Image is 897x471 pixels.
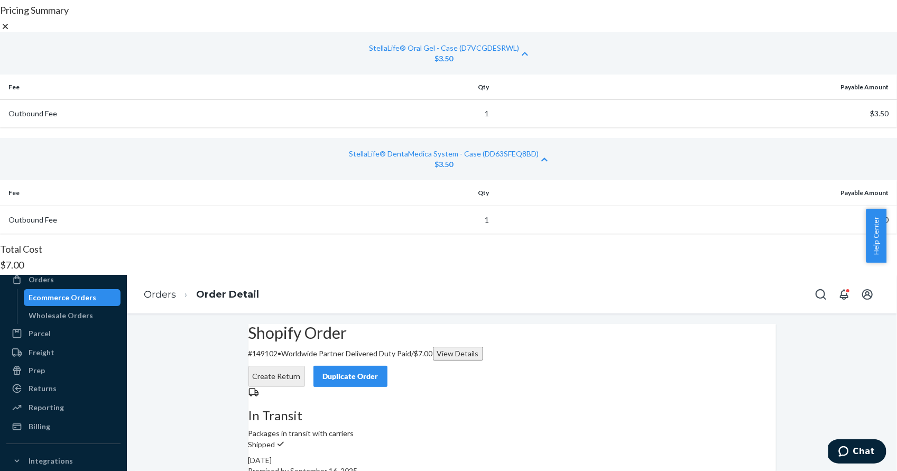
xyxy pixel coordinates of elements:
[369,53,519,64] div: $3.50
[25,7,47,17] span: Chat
[493,180,897,206] th: Payable Amount
[314,206,493,234] td: 1
[314,75,493,100] th: Qty
[493,75,897,100] th: Payable Amount
[314,180,493,206] th: Qty
[349,159,539,170] div: $3.50
[493,206,897,234] td: $3.50
[349,149,539,158] a: StellaLife® DentaMedica System - Case (DD63SFEQ8BD)
[314,100,493,128] td: 1
[369,43,519,52] a: StellaLife® Oral Gel - Case (D7VCGDESRWL)
[493,100,897,128] td: $3.50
